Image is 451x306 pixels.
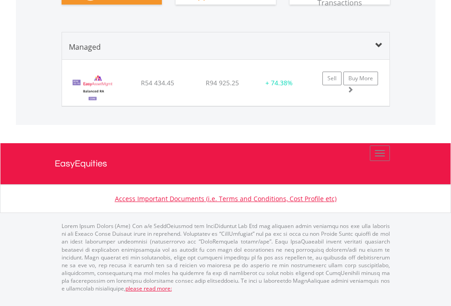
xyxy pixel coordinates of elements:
div: + 74.38% [256,78,302,88]
a: EasyEquities [55,143,397,184]
a: Buy More [343,72,378,85]
a: Access Important Documents (i.e. Terms and Conditions, Cost Profile etc) [115,194,337,203]
span: Managed [69,42,101,52]
a: please read more: [125,285,172,292]
p: Lorem Ipsum Dolors (Ame) Con a/e SeddOeiusmod tem InciDiduntut Lab Etd mag aliquaen admin veniamq... [62,222,390,292]
span: R94 925.25 [206,78,239,87]
img: EMPBundle_CBalancedRA.png [67,71,119,104]
a: Sell [322,72,342,85]
span: R54 434.45 [141,78,174,87]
